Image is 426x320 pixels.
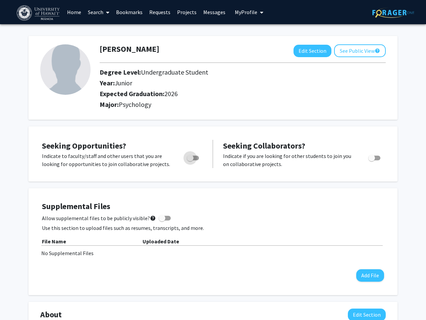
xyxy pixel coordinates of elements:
[146,0,174,24] a: Requests
[100,90,339,98] h2: Expected Graduation:
[223,141,305,151] span: Seeking Collaborators?
[184,152,203,162] div: Toggle
[223,152,356,168] p: Indicate if you are looking for other students to join you on collaborative projects.
[17,5,61,21] img: University of Hawaiʻi at Mānoa Logo
[150,214,156,222] mat-icon: help
[113,0,146,24] a: Bookmarks
[100,101,386,109] h2: Major:
[42,202,384,211] h4: Supplemental Files
[42,214,156,222] span: Allow supplemental files to be publicly visible?
[42,238,66,245] b: File Name
[334,44,386,57] button: See Public View
[235,9,257,15] span: My Profile
[40,44,91,95] img: Profile Picture
[164,89,178,98] span: 2026
[100,44,159,54] h1: [PERSON_NAME]
[41,249,385,257] div: No Supplemental Files
[366,152,384,162] div: Toggle
[143,238,179,245] b: Uploaded Date
[356,269,384,282] button: Add File
[372,7,414,18] img: ForagerOne Logo
[42,141,126,151] span: Seeking Opportunities?
[42,152,174,168] p: Indicate to faculty/staff and other users that you are looking for opportunities to join collabor...
[174,0,200,24] a: Projects
[100,68,339,76] h2: Degree Level:
[294,45,331,57] button: Edit Section
[200,0,229,24] a: Messages
[100,79,339,87] h2: Year:
[64,0,85,24] a: Home
[141,68,208,76] span: Undergraduate Student
[85,0,113,24] a: Search
[375,47,380,55] mat-icon: help
[115,79,132,87] span: Junior
[42,224,384,232] p: Use this section to upload files such as resumes, transcripts, and more.
[119,100,151,109] span: Psychology
[5,290,29,315] iframe: Chat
